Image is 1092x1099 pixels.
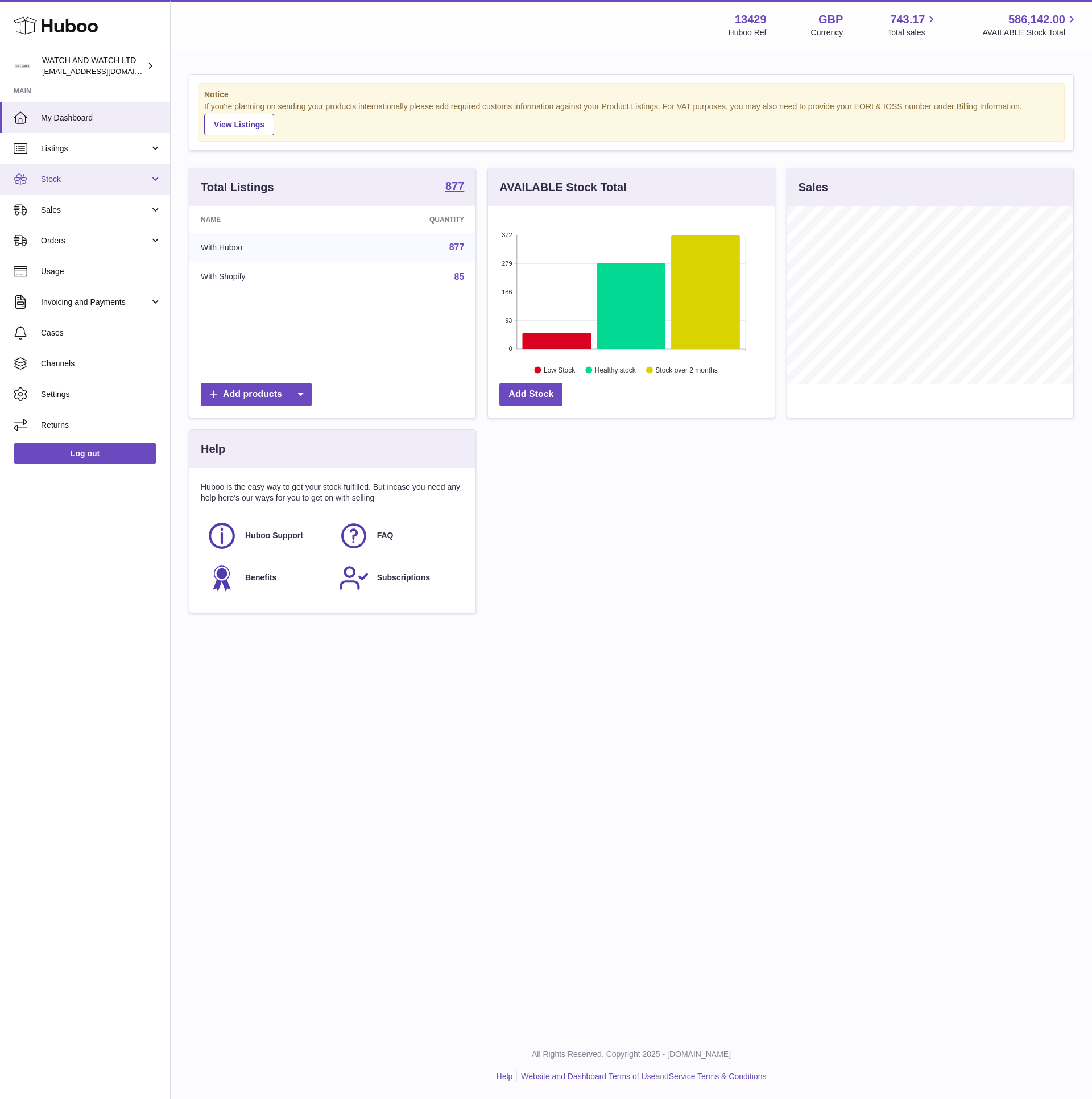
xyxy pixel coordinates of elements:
[42,55,144,77] div: WATCH AND WATCH LTD
[41,235,150,246] span: Orders
[811,27,843,38] div: Currency
[509,345,512,352] text: 0
[799,180,828,195] h3: Sales
[180,1049,1083,1060] p: All Rights Reserved. Copyright 2025 - [DOMAIN_NAME]
[887,27,938,38] span: Total sales
[497,1072,513,1081] a: Help
[656,366,718,374] text: Stock over 2 months
[245,572,276,583] span: Benefits
[204,114,274,135] a: View Listings
[377,530,394,541] span: FAQ
[982,12,1078,38] a: 586,142.00 AVAILABLE Stock Total
[1008,12,1065,27] span: 586,142.00
[449,242,465,252] a: 877
[42,67,167,76] span: [EMAIL_ADDRESS][DOMAIN_NAME]
[201,383,312,406] a: Add products
[506,317,512,324] text: 93
[41,113,162,123] span: My Dashboard
[445,180,464,194] a: 877
[201,180,274,195] h3: Total Listings
[41,328,162,338] span: Cases
[41,205,150,216] span: Sales
[338,563,459,593] a: Subscriptions
[454,272,465,282] a: 85
[818,12,843,27] strong: GBP
[890,12,925,27] span: 743.17
[887,12,938,38] a: 743.17 Total sales
[41,420,162,431] span: Returns
[669,1072,767,1081] a: Service Terms & Conditions
[189,262,344,292] td: With Shopify
[189,206,344,233] th: Name
[204,89,1058,100] strong: Notice
[14,443,156,464] a: Log out
[344,206,475,233] th: Quantity
[377,572,430,583] span: Subscriptions
[502,260,512,267] text: 279
[595,366,636,374] text: Healthy stock
[735,12,767,27] strong: 13429
[204,101,1058,135] div: If you're planning on sending your products internationally please add required customs informati...
[41,389,162,400] span: Settings
[41,297,150,308] span: Invoicing and Payments
[206,563,327,593] a: Benefits
[544,366,576,374] text: Low Stock
[502,288,512,295] text: 186
[338,520,459,551] a: FAQ
[499,383,562,406] a: Add Stock
[189,233,344,262] td: With Huboo
[14,57,31,75] img: baris@watchandwatch.co.uk
[445,180,464,192] strong: 877
[517,1071,766,1082] li: and
[245,530,303,541] span: Huboo Support
[41,358,162,369] span: Channels
[201,482,464,503] p: Huboo is the easy way to get your stock fulfilled. But incase you need any help here's our ways f...
[41,174,150,185] span: Stock
[499,180,626,195] h3: AVAILABLE Stock Total
[201,441,225,457] h3: Help
[729,27,767,38] div: Huboo Ref
[982,27,1078,38] span: AVAILABLE Stock Total
[521,1072,655,1081] a: Website and Dashboard Terms of Use
[41,143,150,154] span: Listings
[206,520,327,551] a: Huboo Support
[41,266,162,277] span: Usage
[502,232,512,238] text: 372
